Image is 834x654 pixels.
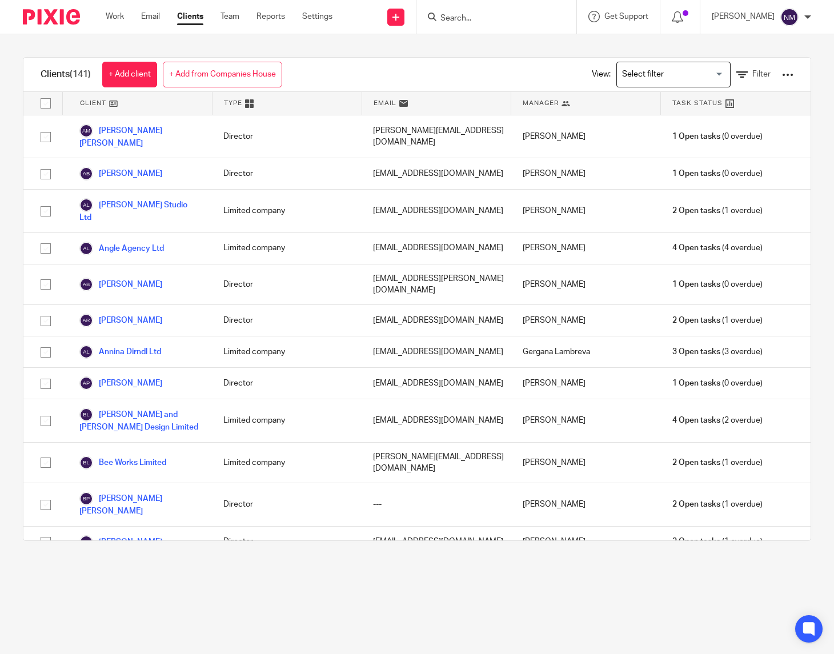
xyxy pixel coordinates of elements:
div: [EMAIL_ADDRESS][DOMAIN_NAME] [362,233,511,264]
span: 1 Open tasks [672,378,720,389]
div: [EMAIL_ADDRESS][DOMAIN_NAME] [362,190,511,232]
img: svg%3E [79,314,93,327]
div: [EMAIL_ADDRESS][DOMAIN_NAME] [362,368,511,399]
img: svg%3E [79,278,93,291]
img: svg%3E [79,492,93,505]
div: Limited company [212,190,362,232]
span: Get Support [604,13,648,21]
a: Work [106,11,124,22]
div: Director [212,158,362,189]
img: svg%3E [79,167,93,180]
div: [PERSON_NAME] [511,233,661,264]
span: 4 Open tasks [672,242,720,254]
input: Search [439,14,542,24]
span: (1 overdue) [672,499,763,510]
span: 2 Open tasks [672,499,720,510]
div: [EMAIL_ADDRESS][DOMAIN_NAME] [362,305,511,336]
span: 1 Open tasks [672,168,720,179]
div: [PERSON_NAME] [511,527,661,557]
span: Type [224,98,242,108]
div: Search for option [616,62,731,87]
img: Pixie [23,9,80,25]
a: [PERSON_NAME] [PERSON_NAME] [79,124,201,149]
a: Annina Dirndl Ltd [79,345,161,359]
a: Clients [177,11,203,22]
div: Director [212,264,362,305]
div: Limited company [212,443,362,483]
a: [PERSON_NAME] [79,314,162,327]
span: (1 overdue) [672,536,763,547]
a: [PERSON_NAME] [79,278,162,291]
img: svg%3E [79,124,93,138]
img: svg%3E [79,376,93,390]
div: [EMAIL_ADDRESS][PERSON_NAME][DOMAIN_NAME] [362,264,511,305]
img: svg%3E [79,408,93,422]
span: Filter [752,70,771,78]
div: Director [212,368,362,399]
span: Email [374,98,396,108]
div: [PERSON_NAME] [511,443,661,483]
a: Angle Agency Ltd [79,242,164,255]
input: Search for option [618,65,724,85]
a: [PERSON_NAME] [79,167,162,180]
span: (141) [70,70,91,79]
div: --- [362,483,511,525]
span: (3 overdue) [672,346,763,358]
span: Client [80,98,106,108]
a: [PERSON_NAME] [79,376,162,390]
p: [PERSON_NAME] [712,11,775,22]
a: [PERSON_NAME] [79,535,162,549]
span: 4 Open tasks [672,415,720,426]
div: [PERSON_NAME] [511,158,661,189]
div: [EMAIL_ADDRESS][DOMAIN_NAME] [362,158,511,189]
div: Director [212,483,362,525]
div: [PERSON_NAME] [511,399,661,442]
a: [PERSON_NAME] Studio Ltd [79,198,201,223]
img: svg%3E [79,198,93,212]
span: (0 overdue) [672,378,763,389]
div: Limited company [212,399,362,442]
div: Limited company [212,233,362,264]
img: svg%3E [79,345,93,359]
span: 1 Open tasks [672,279,720,290]
a: + Add from Companies House [163,62,282,87]
a: Team [220,11,239,22]
span: 3 Open tasks [672,346,720,358]
div: Limited company [212,336,362,367]
div: [PERSON_NAME][EMAIL_ADDRESS][DOMAIN_NAME] [362,443,511,483]
img: svg%3E [79,535,93,549]
div: [EMAIL_ADDRESS][DOMAIN_NAME] [362,336,511,367]
img: svg%3E [780,8,799,26]
a: Settings [302,11,332,22]
a: + Add client [102,62,157,87]
h1: Clients [41,69,91,81]
div: [PERSON_NAME][EMAIL_ADDRESS][DOMAIN_NAME] [362,115,511,158]
div: [PERSON_NAME] [511,190,661,232]
div: Gergana Lambreva [511,336,661,367]
div: [PERSON_NAME] [511,264,661,305]
div: [PERSON_NAME] [511,368,661,399]
div: Director [212,115,362,158]
div: [PERSON_NAME] [511,305,661,336]
span: Task Status [672,98,723,108]
input: Select all [35,93,57,114]
span: 1 Open tasks [672,131,720,142]
span: (4 overdue) [672,242,763,254]
a: Reports [256,11,285,22]
div: Director [212,305,362,336]
span: (1 overdue) [672,457,763,468]
a: Email [141,11,160,22]
span: (1 overdue) [672,205,763,216]
div: [PERSON_NAME] [511,483,661,525]
div: [EMAIL_ADDRESS][DOMAIN_NAME] [362,399,511,442]
img: svg%3E [79,242,93,255]
div: [PERSON_NAME] [511,115,661,158]
span: (0 overdue) [672,279,763,290]
span: (1 overdue) [672,315,763,326]
a: [PERSON_NAME] [PERSON_NAME] [79,492,201,517]
span: 2 Open tasks [672,315,720,326]
span: (0 overdue) [672,168,763,179]
span: Manager [523,98,559,108]
img: svg%3E [79,456,93,470]
span: 2 Open tasks [672,205,720,216]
